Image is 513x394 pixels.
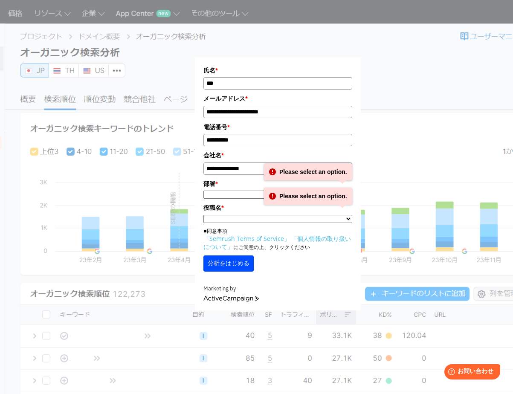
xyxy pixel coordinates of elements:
[203,255,254,272] button: 分析をはじめる
[203,235,290,243] a: 「Semrush Terms of Service」
[203,284,352,293] div: Marketing by
[264,188,352,205] div: Please select an option.
[203,66,352,75] label: 氏名
[264,163,352,180] div: Please select an option.
[437,361,504,385] iframe: Help widget launcher
[203,122,352,132] label: 電話番号
[203,203,352,212] label: 役職名
[203,179,352,188] label: 部署
[203,235,351,251] a: 「個人情報の取り扱いについて」
[203,227,352,251] p: ■同意事項 にご同意の上、クリックください
[203,94,352,103] label: メールアドレス
[203,151,352,160] label: 会社名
